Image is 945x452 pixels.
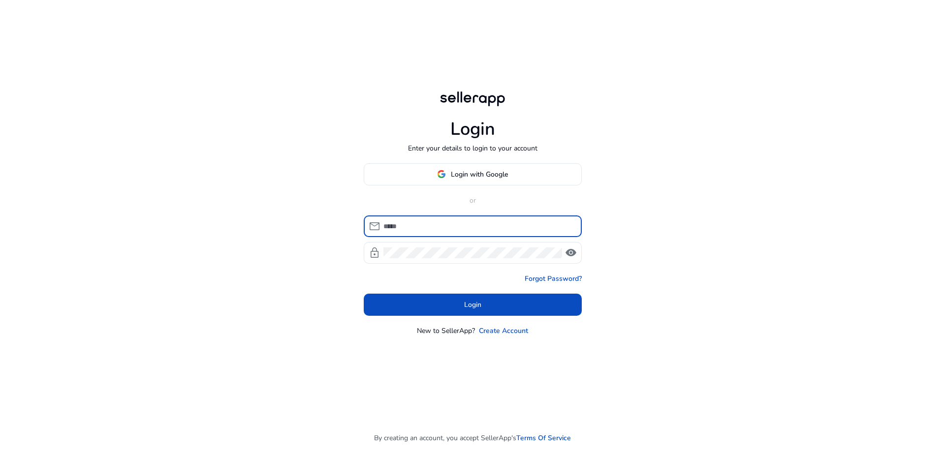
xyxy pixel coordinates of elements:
h1: Login [450,119,495,140]
a: Create Account [479,326,528,336]
span: visibility [565,247,577,259]
button: Login with Google [364,163,582,185]
span: lock [369,247,380,259]
span: mail [369,220,380,232]
p: New to SellerApp? [417,326,475,336]
a: Terms Of Service [516,433,571,443]
p: or [364,195,582,206]
button: Login [364,294,582,316]
span: Login [464,300,481,310]
img: google-logo.svg [437,170,446,179]
span: Login with Google [451,169,508,180]
a: Forgot Password? [525,273,582,284]
p: Enter your details to login to your account [408,143,537,153]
